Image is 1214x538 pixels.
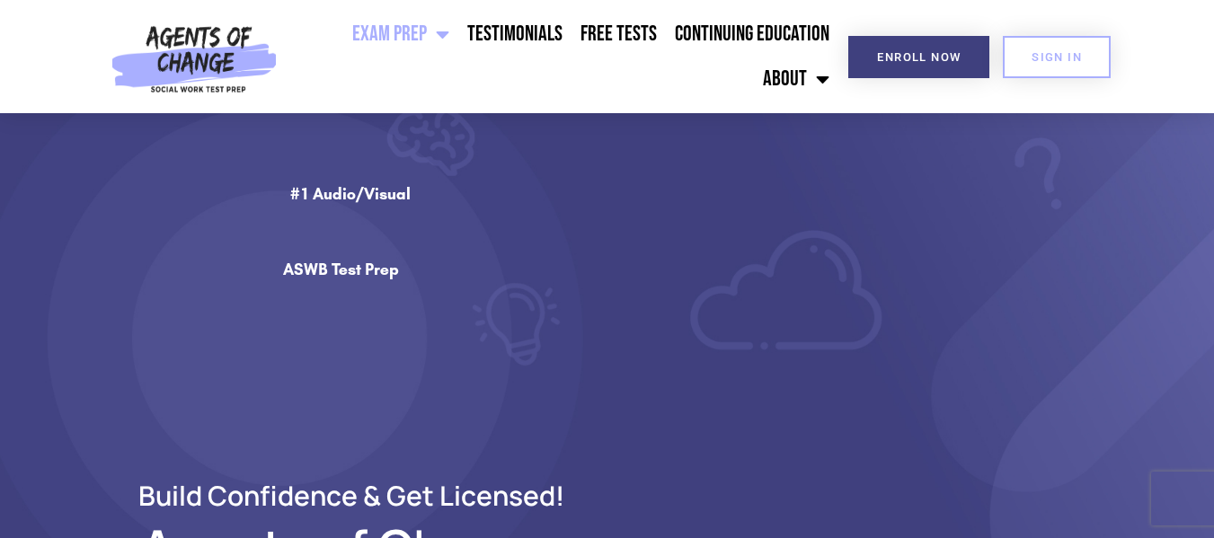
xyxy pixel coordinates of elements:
h2: Build Confidence & Get Licensed! [95,482,607,508]
span: SIGN IN [1032,51,1082,63]
a: Exam Prep [343,12,458,57]
a: Free Tests [572,12,666,57]
div: #1 Audio/Visual ASWB Test Prep [283,184,418,473]
a: Continuing Education [666,12,838,57]
span: Enroll Now [877,51,961,63]
nav: Menu [285,12,839,101]
a: Testimonials [458,12,572,57]
a: Enroll Now [848,36,989,78]
a: About [754,57,838,101]
a: SIGN IN [1003,36,1111,78]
